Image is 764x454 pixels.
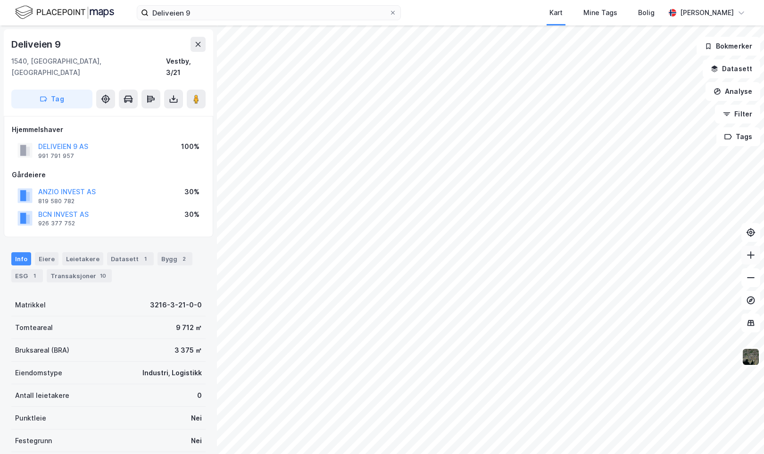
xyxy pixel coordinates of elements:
[549,7,563,18] div: Kart
[176,322,202,333] div: 9 712 ㎡
[11,252,31,265] div: Info
[742,348,760,366] img: 9k=
[15,367,62,379] div: Eiendomstype
[11,37,63,52] div: Deliveien 9
[11,56,166,78] div: 1540, [GEOGRAPHIC_DATA], [GEOGRAPHIC_DATA]
[11,90,92,108] button: Tag
[697,37,760,56] button: Bokmerker
[47,269,112,282] div: Transaksjoner
[35,252,58,265] div: Eiere
[191,435,202,446] div: Nei
[149,6,389,20] input: Søk på adresse, matrikkel, gårdeiere, leietakere eller personer
[181,141,199,152] div: 100%
[717,409,764,454] iframe: Chat Widget
[38,198,75,205] div: 819 580 782
[11,269,43,282] div: ESG
[12,124,205,135] div: Hjemmelshaver
[184,209,199,220] div: 30%
[197,390,202,401] div: 0
[98,271,108,281] div: 10
[715,105,760,124] button: Filter
[703,59,760,78] button: Datasett
[680,7,734,18] div: [PERSON_NAME]
[191,413,202,424] div: Nei
[184,186,199,198] div: 30%
[15,345,69,356] div: Bruksareal (BRA)
[150,299,202,311] div: 3216-3-21-0-0
[179,254,189,264] div: 2
[716,127,760,146] button: Tags
[62,252,103,265] div: Leietakere
[15,299,46,311] div: Matrikkel
[706,82,760,101] button: Analyse
[30,271,39,281] div: 1
[107,252,154,265] div: Datasett
[142,367,202,379] div: Industri, Logistikk
[15,413,46,424] div: Punktleie
[158,252,192,265] div: Bygg
[15,390,69,401] div: Antall leietakere
[38,220,75,227] div: 926 377 752
[15,435,52,446] div: Festegrunn
[638,7,655,18] div: Bolig
[141,254,150,264] div: 1
[174,345,202,356] div: 3 375 ㎡
[583,7,617,18] div: Mine Tags
[15,4,114,21] img: logo.f888ab2527a4732fd821a326f86c7f29.svg
[717,409,764,454] div: Kontrollprogram for chat
[166,56,206,78] div: Vestby, 3/21
[38,152,74,160] div: 991 791 957
[15,322,53,333] div: Tomteareal
[12,169,205,181] div: Gårdeiere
